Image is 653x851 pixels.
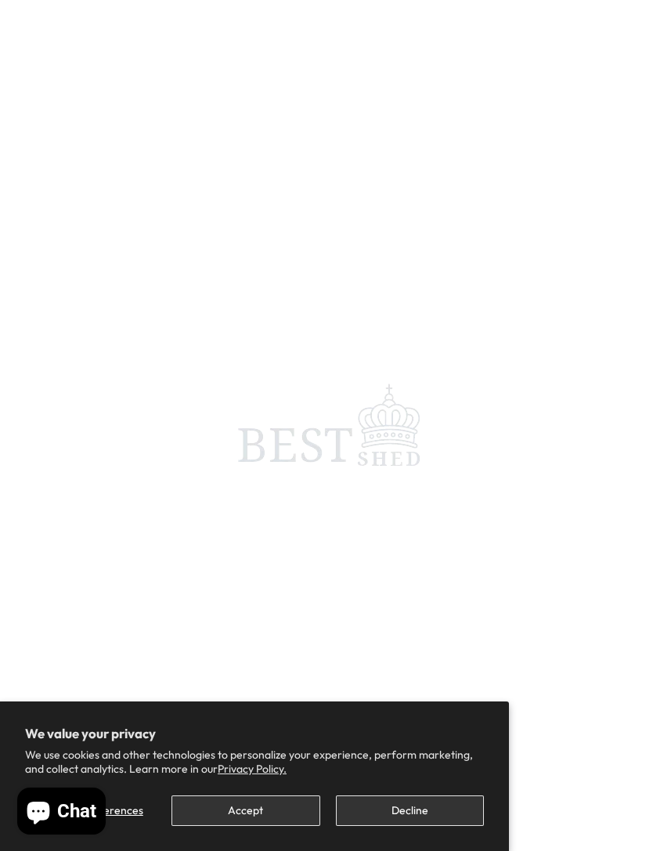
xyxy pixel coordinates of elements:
[336,795,484,826] button: Decline
[171,795,319,826] button: Accept
[13,788,110,838] inbox-online-store-chat: Shopify online store chat
[25,748,484,776] p: We use cookies and other technologies to personalize your experience, perform marketing, and coll...
[25,727,484,741] h2: We value your privacy
[218,762,287,776] a: Privacy Policy.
